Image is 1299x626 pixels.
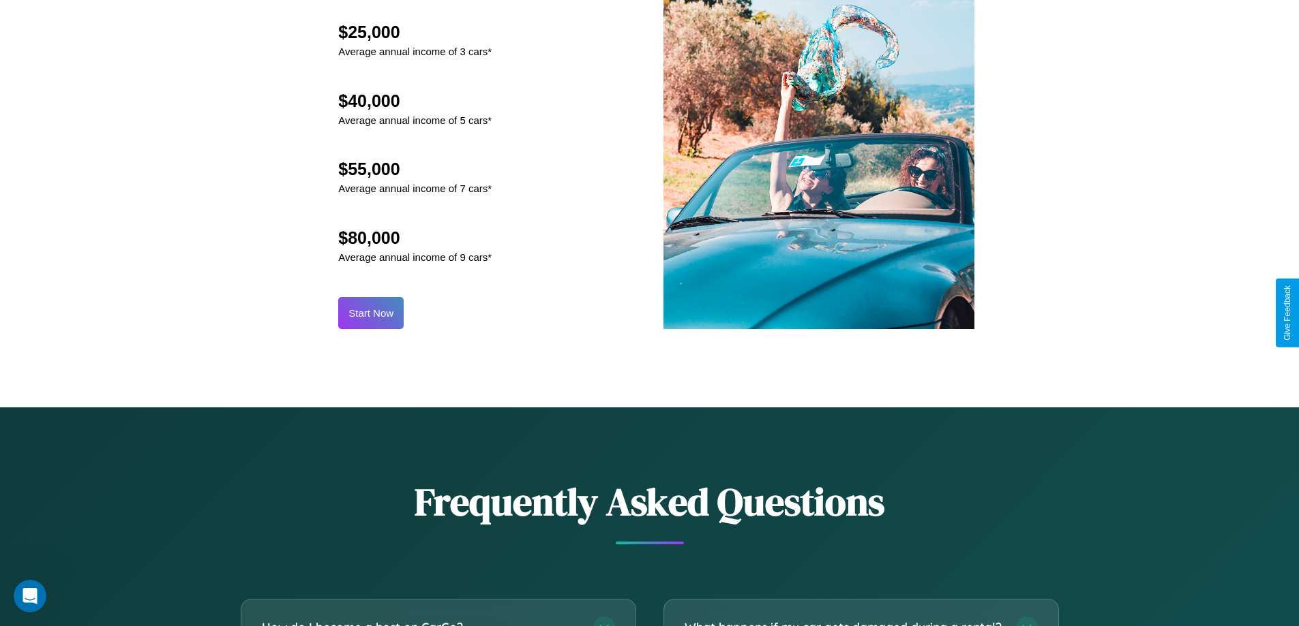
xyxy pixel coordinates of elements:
[338,42,492,61] p: Average annual income of 3 cars*
[338,111,492,129] p: Average annual income of 5 cars*
[338,228,492,248] h2: $80,000
[14,580,46,612] iframe: Intercom live chat
[338,159,492,179] h2: $55,000
[1283,285,1292,341] div: Give Feedback
[338,91,492,111] h2: $40,000
[338,297,404,329] button: Start Now
[338,22,492,42] h2: $25,000
[338,179,492,198] p: Average annual income of 7 cars*
[338,248,492,266] p: Average annual income of 9 cars*
[241,475,1059,528] h2: Frequently Asked Questions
